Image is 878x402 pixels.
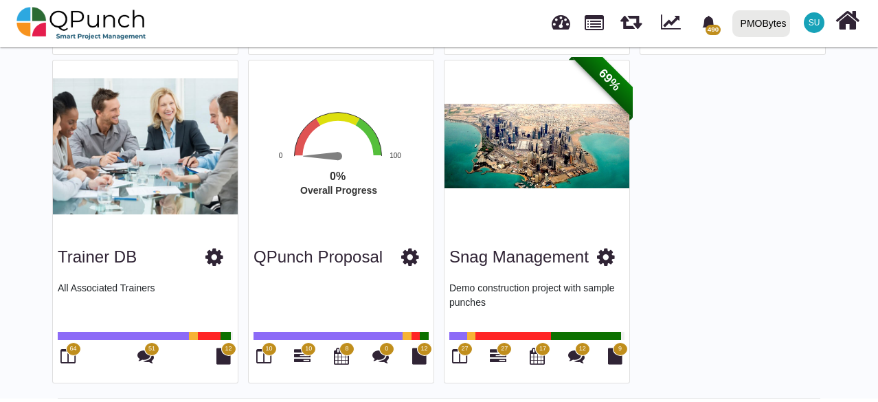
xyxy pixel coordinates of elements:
[58,247,137,267] h3: Trainer DB
[726,1,796,46] a: PMOBytes
[137,348,154,364] i: Punch Discussions
[539,344,546,354] span: 17
[412,348,427,364] i: Document Library
[216,348,231,364] i: Document Library
[58,281,233,322] p: All Associated Trainers
[225,344,232,354] span: 12
[16,3,146,44] img: qpunch-sp.fa6292f.png
[449,247,589,267] h3: Snag Management
[390,152,401,159] text: 100
[618,344,622,354] span: 9
[706,25,720,35] span: 490
[461,344,468,354] span: 27
[294,348,311,364] i: Gantt
[490,348,506,364] i: Gantt
[385,344,388,354] span: 0
[568,348,585,364] i: Punch Discussions
[265,344,272,354] span: 10
[245,110,458,238] svg: Interactive chart
[294,353,311,364] a: 10
[579,344,586,354] span: 12
[330,170,346,182] text: 0%
[530,348,545,364] i: Calendar
[552,8,570,29] span: Dashboard
[345,344,348,354] span: 8
[305,344,312,354] span: 10
[585,9,604,30] span: Projects
[303,152,338,160] path: 0 %. Speed.
[693,1,727,44] a: bell fill490
[254,247,383,267] h3: QPunch Proposal
[835,8,859,34] i: Home
[148,344,155,354] span: 51
[372,348,389,364] i: Punch Discussions
[452,348,467,364] i: Board
[572,41,648,118] span: 69%
[245,110,458,238] div: Overall Progress. Highcharts interactive chart.
[449,281,624,322] p: Demo construction project with sample punches
[490,353,506,364] a: 27
[697,10,721,35] div: Notification
[254,247,383,266] a: QPunch Proposal
[809,19,820,27] span: SU
[279,152,283,159] text: 0
[58,247,137,266] a: Trainer DB
[69,344,76,354] span: 64
[620,7,642,30] span: Iteration
[256,348,271,364] i: Board
[654,1,693,46] div: Dynamic Report
[804,12,824,33] span: Safi Ullah
[701,16,716,30] svg: bell fill
[420,344,427,354] span: 12
[334,348,349,364] i: Calendar
[300,185,377,196] text: Overall Progress
[608,348,622,364] i: Document Library
[501,344,508,354] span: 27
[741,12,787,36] div: PMOBytes
[449,247,589,266] a: Snag Management
[796,1,833,45] a: SU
